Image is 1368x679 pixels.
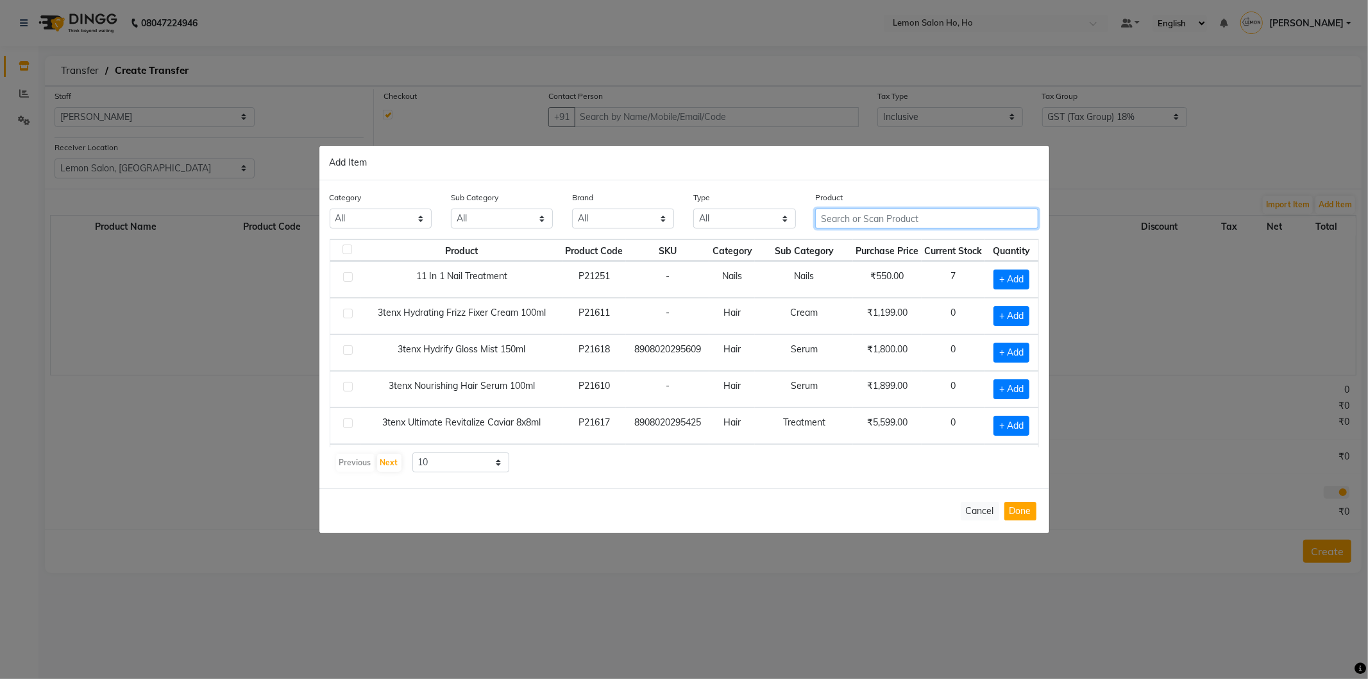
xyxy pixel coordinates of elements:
td: 3tenx Ultimate Revitalize Conditioner 1000ml [361,444,562,481]
span: + Add [993,416,1029,436]
td: - [626,298,710,334]
div: Add Item [319,146,1049,180]
td: Hair [709,334,755,371]
td: ₹5,999.00 [853,444,922,481]
th: SKU [626,239,710,261]
td: P21610 [562,371,626,408]
td: - [626,371,710,408]
span: + Add [993,379,1029,399]
td: 11 In 1 Nail Treatment [361,261,562,298]
td: ₹1,899.00 [853,371,922,408]
th: Product Code [562,239,626,261]
th: Quantity [985,239,1038,261]
td: 0 [922,334,985,371]
button: Done [1004,502,1036,520]
td: Nails [755,261,852,298]
td: 0 [922,444,985,481]
td: ₹550.00 [853,261,922,298]
td: Hair [709,371,755,408]
label: Brand [572,192,593,203]
td: P21617 [562,408,626,444]
th: Category [709,239,755,261]
td: Serum [755,371,852,408]
td: 3tenx Ultimate Revitalize Caviar 8x8ml [361,408,562,444]
td: Treatment [755,408,852,444]
td: 8908020295425 [626,408,710,444]
td: Hair [709,444,755,481]
td: ₹1,800.00 [853,334,922,371]
td: P21613 [562,444,626,481]
td: 3tenx Hydrify Gloss Mist 150ml [361,334,562,371]
span: + Add [993,343,1029,363]
label: Type [693,192,710,203]
span: + Add [993,306,1029,326]
td: - [626,444,710,481]
td: 8908020295609 [626,334,710,371]
td: 7 [922,261,985,298]
th: Product [361,239,562,261]
td: 3tenx Nourishing Hair Serum 100ml [361,371,562,408]
td: ₹1,199.00 [853,298,922,334]
label: Product [815,192,843,203]
label: Sub Category [451,192,498,203]
td: 0 [922,371,985,408]
button: Next [377,454,401,472]
input: Search or Scan Product [815,209,1039,228]
td: Cream [755,298,852,334]
td: P21251 [562,261,626,298]
td: 0 [922,298,985,334]
td: P21618 [562,334,626,371]
td: Serum [755,334,852,371]
td: Hair [709,408,755,444]
td: 0 [922,408,985,444]
td: Nails [709,261,755,298]
th: Sub Category [755,239,852,261]
td: Conditioner [755,444,852,481]
span: + Add [993,270,1029,289]
td: - [626,261,710,298]
label: Category [330,192,362,203]
td: ₹5,599.00 [853,408,922,444]
span: Purchase Price [856,245,918,257]
td: P21611 [562,298,626,334]
td: 3tenx Hydrating Frizz Fixer Cream 100ml [361,298,562,334]
button: Cancel [961,502,999,520]
td: Hair [709,298,755,334]
th: Current Stock [922,239,985,261]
